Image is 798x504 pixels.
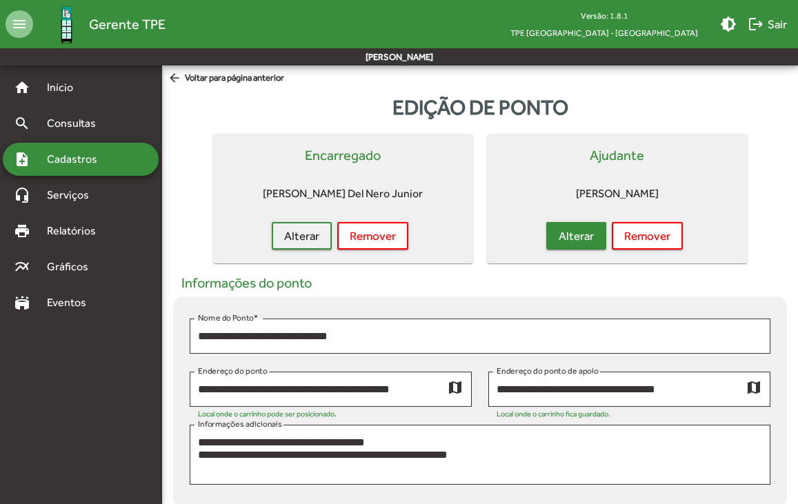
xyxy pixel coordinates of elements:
[337,222,408,250] button: Remover
[499,7,709,24] div: Versão: 1.8.1
[284,223,319,248] span: Alterar
[447,379,463,395] mat-icon: map
[498,177,737,211] mat-card-content: [PERSON_NAME]
[14,115,30,132] mat-icon: search
[39,223,114,239] span: Relatórios
[742,12,792,37] button: Sair
[33,2,166,47] a: Gerente TPE
[44,2,89,47] img: Logo
[624,223,670,248] span: Remover
[39,187,108,203] span: Serviços
[168,71,185,86] mat-icon: arrow_back
[39,259,107,275] span: Gráficos
[6,10,33,38] mat-icon: menu
[350,223,396,248] span: Remover
[272,222,332,250] button: Alterar
[14,259,30,275] mat-icon: multiline_chart
[89,13,166,35] span: Gerente TPE
[173,274,787,291] h5: Informações do ponto
[198,410,337,418] mat-hint: Local onde o carrinho pode ser posicionado.
[168,92,792,123] div: Edição de ponto
[14,79,30,96] mat-icon: home
[612,222,683,250] button: Remover
[590,145,644,165] mat-card-title: Ajudante
[559,223,594,248] span: Alterar
[720,16,737,32] mat-icon: brightness_medium
[748,12,787,37] span: Sair
[39,115,114,132] span: Consultas
[39,294,105,311] span: Eventos
[499,24,709,41] span: TPE [GEOGRAPHIC_DATA] - [GEOGRAPHIC_DATA]
[14,151,30,168] mat-icon: note_add
[39,79,93,96] span: Início
[224,177,463,211] mat-card-content: [PERSON_NAME] Del Nero Junior
[14,223,30,239] mat-icon: print
[14,187,30,203] mat-icon: headset_mic
[168,71,284,86] span: Voltar para página anterior
[746,379,762,395] mat-icon: map
[305,145,381,165] mat-card-title: Encarregado
[497,410,610,418] mat-hint: Local onde o carrinho fica guardado.
[546,222,606,250] button: Alterar
[748,16,764,32] mat-icon: logout
[39,151,115,168] span: Cadastros
[14,294,30,311] mat-icon: stadium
